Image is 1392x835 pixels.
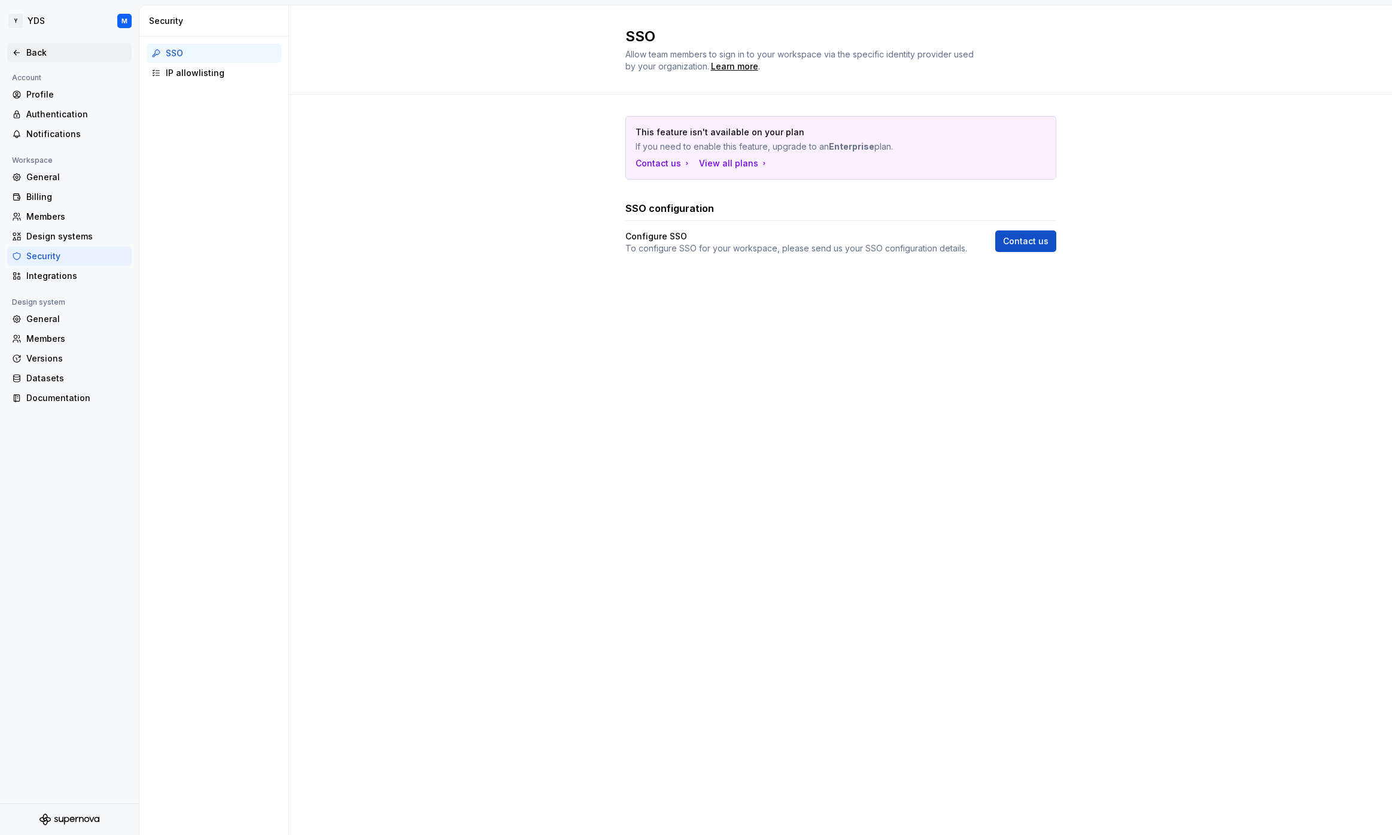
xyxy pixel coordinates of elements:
button: View all plans [699,157,769,169]
a: Integrations [7,266,132,286]
a: Security [7,247,132,266]
a: Versions [7,349,132,368]
a: IP allowlisting [147,63,281,83]
h4: Configure SSO [625,230,687,242]
a: Profile [7,85,132,104]
a: Authentication [7,105,132,124]
a: General [7,309,132,329]
div: Security [149,15,284,27]
a: Documentation [7,388,132,408]
div: Documentation [26,392,127,404]
a: Contact us [636,157,692,169]
a: Datasets [7,369,132,388]
a: Contact us [995,230,1056,252]
div: Authentication [26,108,127,120]
a: Members [7,207,132,226]
span: Contact us [1003,235,1048,247]
div: Security [26,250,127,262]
span: . [709,62,760,71]
div: Versions [26,353,127,365]
a: Back [7,43,132,62]
p: This feature isn't available on your plan [636,126,962,138]
a: Design systems [7,227,132,246]
div: Back [26,47,127,59]
a: SSO [147,44,281,63]
div: Datasets [26,372,127,384]
div: SSO [166,47,276,59]
div: Members [26,211,127,223]
span: Allow team members to sign in to your workspace via the specific identity provider used by your o... [625,49,976,71]
p: To configure SSO for your workspace, please send us your SSO configuration details. [625,242,967,254]
div: Workspace [7,153,57,168]
p: If you need to enable this feature, upgrade to an plan. [636,141,962,153]
a: Billing [7,187,132,207]
div: General [26,171,127,183]
h3: SSO configuration [625,201,714,215]
div: Account [7,71,46,85]
div: Y [8,14,23,28]
h2: SSO [625,27,1042,46]
button: YYDSM [2,8,136,34]
strong: Enterprise [829,141,874,151]
div: Members [26,333,127,345]
a: Learn more [711,60,758,72]
div: YDS [28,15,45,27]
svg: Supernova Logo [39,813,99,825]
div: Design system [7,295,70,309]
div: Notifications [26,128,127,140]
div: General [26,313,127,325]
a: General [7,168,132,187]
div: Profile [26,89,127,101]
a: Notifications [7,125,132,144]
div: IP allowlisting [166,67,276,79]
div: Integrations [26,270,127,282]
a: Members [7,329,132,348]
div: Design systems [26,230,127,242]
div: M [121,16,127,26]
div: Billing [26,191,127,203]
